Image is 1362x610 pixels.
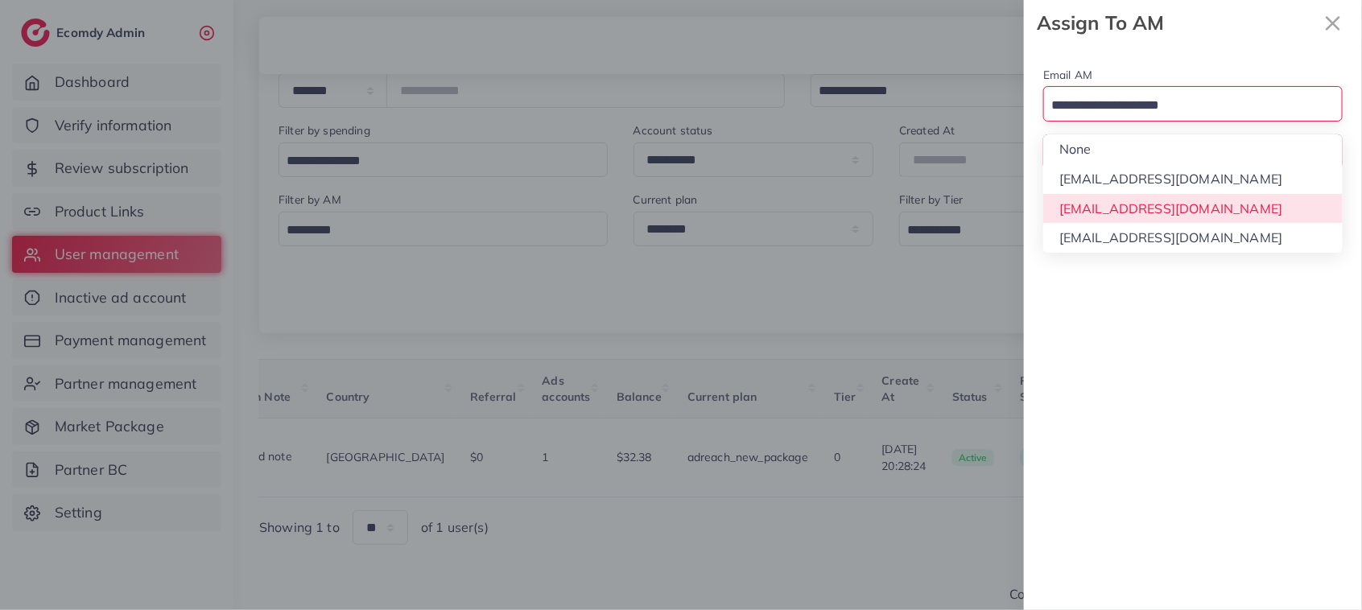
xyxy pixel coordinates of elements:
[1043,164,1343,194] li: [EMAIL_ADDRESS][DOMAIN_NAME]
[1043,223,1343,253] li: [EMAIL_ADDRESS][DOMAIN_NAME]
[1043,67,1092,83] label: Email AM
[1043,134,1343,164] li: None
[1037,9,1317,37] strong: Assign To AM
[1043,194,1343,224] li: [EMAIL_ADDRESS][DOMAIN_NAME]
[1317,6,1349,39] button: Close
[1317,7,1349,39] svg: x
[1046,93,1322,118] input: Search for option
[1043,86,1343,121] div: Search for option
